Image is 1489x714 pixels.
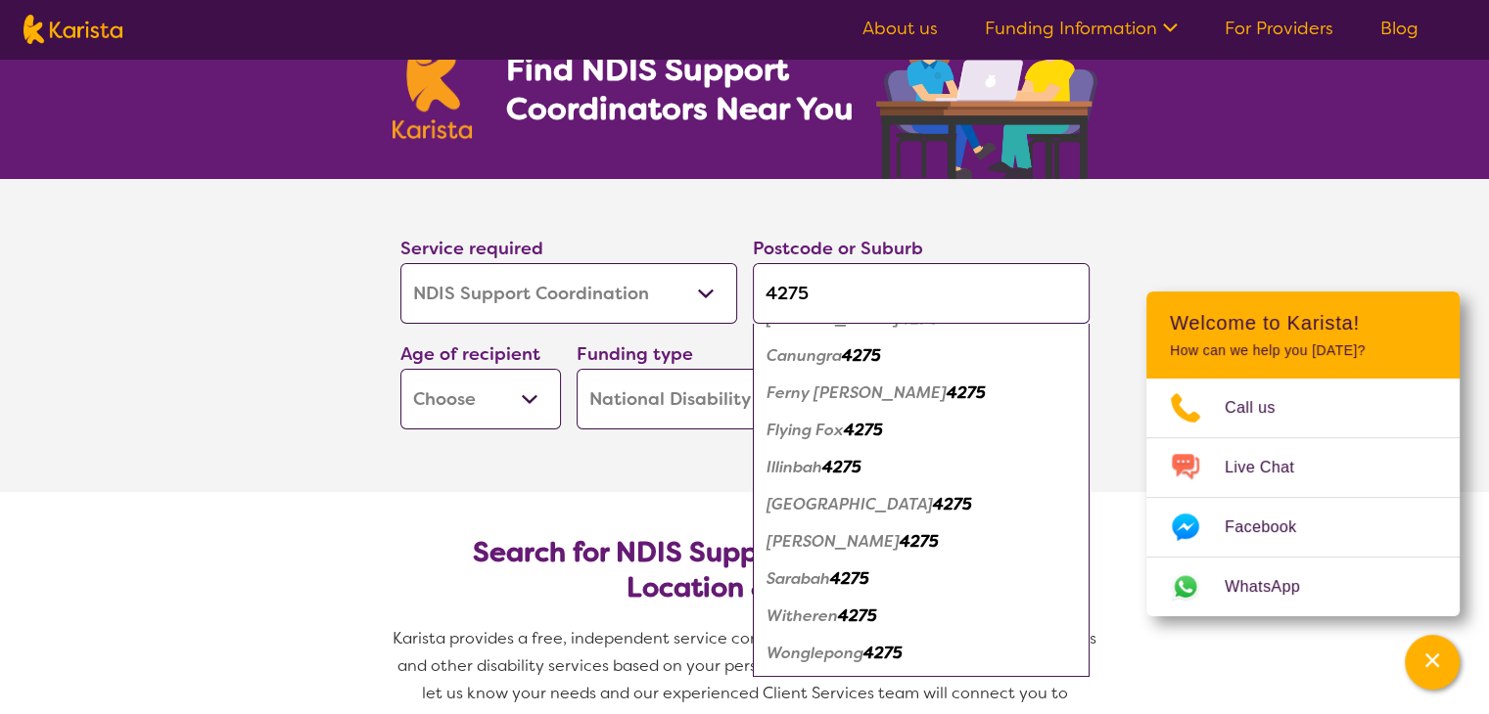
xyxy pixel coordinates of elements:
[763,449,1080,486] div: Illinbah 4275
[763,523,1080,560] div: O'Reilly 4275
[830,568,869,589] em: 4275
[1146,291,1460,616] div: Channel Menu
[842,345,881,366] em: 4275
[763,635,1080,672] div: Wonglepong 4275
[1225,513,1320,542] span: Facebook
[1146,558,1460,616] a: Web link opens in a new tab.
[767,457,822,477] em: Illinbah
[767,568,830,589] em: Sarabah
[753,263,1090,324] input: Type
[900,531,939,552] em: 4275
[1225,393,1299,423] span: Call us
[763,560,1080,598] div: Sarabah 4275
[577,342,693,366] label: Funding type
[1170,311,1436,335] h2: Welcome to Karista!
[1225,17,1333,40] a: For Providers
[1225,453,1318,482] span: Live Chat
[900,308,939,329] em: 4275
[767,494,933,514] em: [GEOGRAPHIC_DATA]
[763,486,1080,523] div: Lamington National Park 4275
[933,494,972,514] em: 4275
[862,17,938,40] a: About us
[23,15,122,44] img: Karista logo
[1225,572,1324,602] span: WhatsApp
[393,33,473,139] img: Karista logo
[763,598,1080,635] div: Witheren 4275
[753,237,923,260] label: Postcode or Suburb
[400,342,540,366] label: Age of recipient
[863,643,903,663] em: 4275
[767,643,863,663] em: Wonglepong
[767,382,947,403] em: Ferny [PERSON_NAME]
[763,337,1080,375] div: Canungra 4275
[876,8,1097,179] img: support-coordination
[416,535,1074,605] h2: Search for NDIS Support Coordinators by Location & Needs
[947,382,986,403] em: 4275
[763,375,1080,412] div: Ferny Glen 4275
[1380,17,1419,40] a: Blog
[767,345,842,366] em: Canungra
[985,17,1178,40] a: Funding Information
[844,420,883,440] em: 4275
[763,412,1080,449] div: Flying Fox 4275
[822,457,861,477] em: 4275
[767,531,900,552] em: [PERSON_NAME]
[767,308,900,329] em: [PERSON_NAME]
[838,605,877,626] em: 4275
[1405,635,1460,690] button: Channel Menu
[1146,379,1460,616] ul: Choose channel
[505,50,867,128] h1: Find NDIS Support Coordinators Near You
[767,605,838,626] em: Witheren
[767,420,844,440] em: Flying Fox
[400,237,543,260] label: Service required
[1170,342,1436,359] p: How can we help you [DATE]?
